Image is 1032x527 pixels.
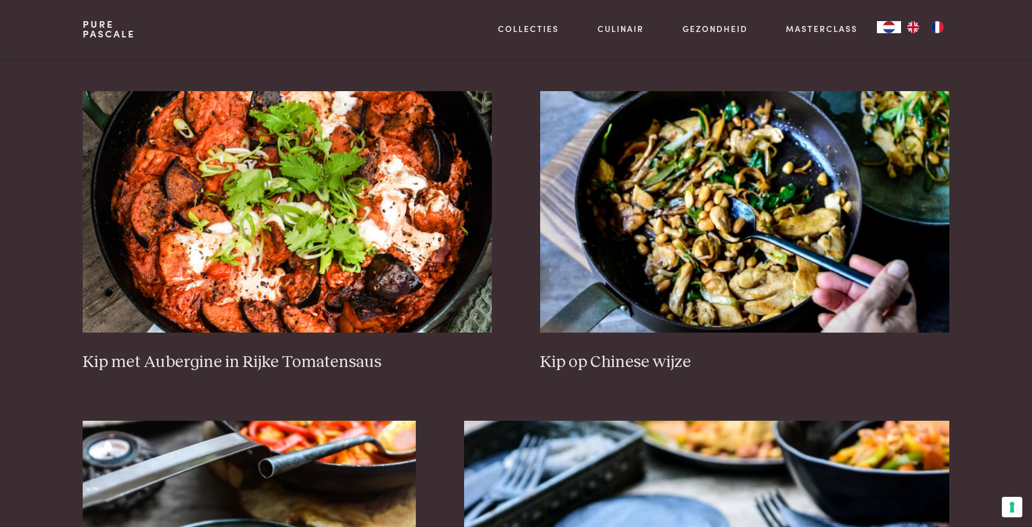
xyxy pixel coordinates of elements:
a: Kip met Aubergine in Rijke Tomatensaus Kip met Aubergine in Rijke Tomatensaus [83,91,492,372]
a: EN [901,21,925,33]
a: Gezondheid [683,22,748,35]
img: Kip met Aubergine in Rijke Tomatensaus [83,91,492,333]
a: Kip op Chinese wijze Kip op Chinese wijze [540,91,949,372]
h3: Kip met Aubergine in Rijke Tomatensaus [83,352,492,373]
ul: Language list [901,21,949,33]
a: Collecties [498,22,559,35]
a: Culinair [597,22,644,35]
button: Uw voorkeuren voor toestemming voor trackingtechnologieën [1002,497,1022,517]
a: FR [925,21,949,33]
div: Language [877,21,901,33]
aside: Language selected: Nederlands [877,21,949,33]
a: NL [877,21,901,33]
a: PurePascale [83,19,135,39]
h3: Kip op Chinese wijze [540,352,949,373]
a: Masterclass [786,22,858,35]
img: Kip op Chinese wijze [540,91,949,333]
